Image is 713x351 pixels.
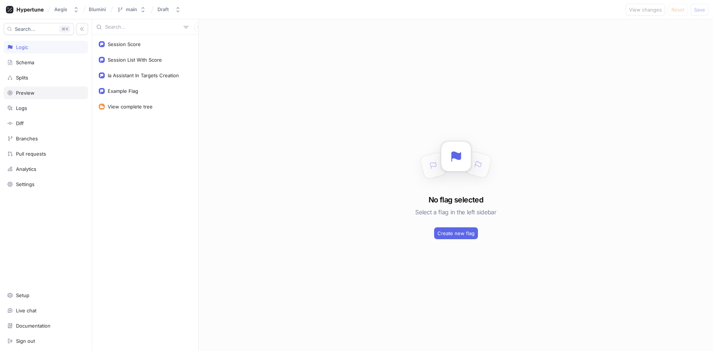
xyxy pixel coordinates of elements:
[415,205,496,219] h5: Select a flag in the left sidebar
[16,181,35,187] div: Settings
[108,41,141,47] div: Session Score
[108,88,138,94] div: Example Flag
[108,104,153,110] div: View complete tree
[626,4,665,16] button: View changes
[629,7,662,12] span: View changes
[16,308,36,313] div: Live chat
[105,23,180,31] input: Search...
[16,105,27,111] div: Logs
[16,136,38,142] div: Branches
[694,7,705,12] span: Save
[51,3,82,16] button: Aegis
[108,72,179,78] div: Ia Assistant In Targets Creation
[16,166,36,172] div: Analytics
[691,4,709,16] button: Save
[16,292,29,298] div: Setup
[54,6,67,13] div: Aegis
[437,231,475,235] span: Create new flag
[16,120,24,126] div: Diff
[16,90,35,96] div: Preview
[429,194,483,205] h3: No flag selected
[16,75,28,81] div: Splits
[16,151,46,157] div: Pull requests
[59,25,71,33] div: K
[157,6,169,13] div: Draft
[4,23,74,35] button: Search...K
[15,27,35,31] span: Search...
[126,6,137,13] div: main
[154,3,184,16] button: Draft
[671,7,684,12] span: Reset
[16,323,51,329] div: Documentation
[16,338,35,344] div: Sign out
[114,3,149,16] button: main
[89,7,106,12] span: Blumini
[4,319,88,332] a: Documentation
[434,227,478,239] button: Create new flag
[16,59,34,65] div: Schema
[108,57,162,63] div: Session List With Score
[668,4,688,16] button: Reset
[16,44,28,50] div: Logic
